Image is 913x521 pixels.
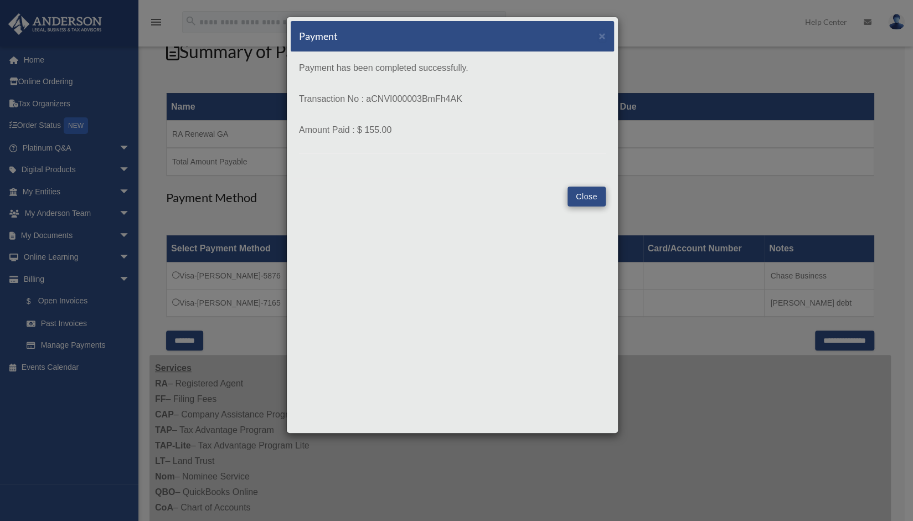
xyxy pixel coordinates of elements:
button: Close [568,187,606,207]
p: Amount Paid : $ 155.00 [299,122,606,138]
p: Transaction No : aCNVI000003BmFh4AK [299,91,606,107]
p: Payment has been completed successfully. [299,60,606,76]
span: × [599,29,606,42]
h5: Payment [299,29,338,43]
button: Close [599,30,606,42]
